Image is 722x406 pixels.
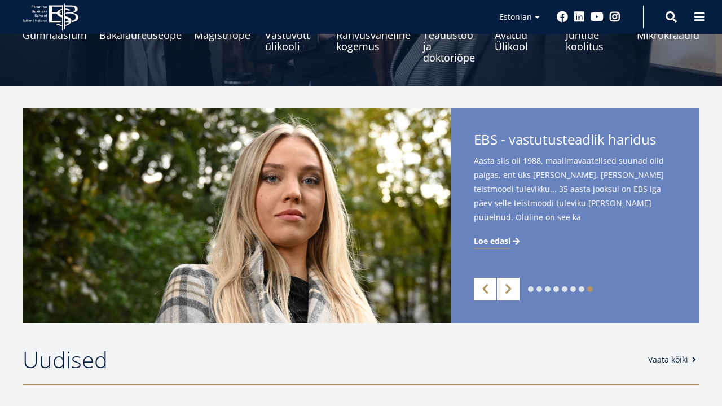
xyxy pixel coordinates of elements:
a: 2 [536,286,542,292]
span: Vastuvõtt ülikooli [265,29,324,52]
a: 1 [528,286,534,292]
h2: Uudised [23,346,637,374]
a: Youtube [591,11,604,23]
a: 7 [579,286,584,292]
a: Instagram [609,11,620,23]
a: Linkedin [574,11,585,23]
a: Gümnaasium [23,7,87,63]
a: Teadustöö ja doktoriõpe [423,7,482,63]
a: Vaata kõiki [648,354,699,365]
span: Bakalaureuseõpe [99,29,182,41]
a: 8 [587,286,593,292]
a: Vastuvõtt ülikooli [265,7,324,63]
span: - [501,130,505,149]
span: Juhtide koolitus [566,29,624,52]
a: 5 [562,286,567,292]
a: Rahvusvaheline kogemus [336,7,411,63]
a: Loe edasi [474,235,522,247]
span: Gümnaasium [23,29,87,41]
a: Mikrokraadid [637,7,699,63]
span: Avatud Ülikool [495,29,553,52]
span: Rahvusvaheline kogemus [336,29,411,52]
img: a [23,108,451,323]
a: 6 [570,286,576,292]
span: Teadustöö ja doktoriõpe [423,29,482,63]
span: Mikrokraadid [637,29,699,41]
a: Avatud Ülikool [495,7,553,63]
a: Bakalaureuseõpe [99,7,182,63]
span: EBS [474,130,498,149]
a: 3 [545,286,551,292]
a: Previous [474,278,496,300]
span: haridus [608,130,656,149]
span: Magistriõpe [194,29,253,41]
span: vastutusteadlik [509,130,605,149]
a: Facebook [557,11,568,23]
a: Next [497,278,520,300]
span: Aasta siis oli 1988, maailmavaatelised suunad olid paigas, ent üks [PERSON_NAME], [PERSON_NAME] t... [474,154,677,242]
span: Loe edasi [474,235,510,247]
a: Magistriõpe [194,7,253,63]
a: 4 [553,286,559,292]
a: Juhtide koolitus [566,7,624,63]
